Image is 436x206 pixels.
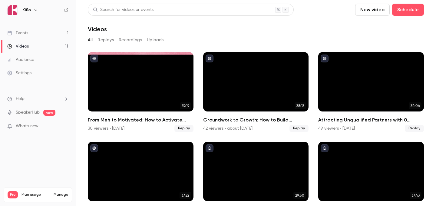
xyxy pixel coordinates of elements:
div: Settings [7,70,31,76]
span: 29:50 [293,192,306,199]
span: What's new [16,123,38,129]
h2: Groundwork to Growth: How to Build Partnerships That Scale [203,116,309,124]
a: 38:13Groundwork to Growth: How to Build Partnerships That Scale42 viewers • about [DATE]Replay [203,52,309,132]
span: 38:13 [295,102,306,109]
button: Recordings [119,35,142,45]
span: 34:06 [409,102,421,109]
span: Replay [289,125,309,132]
button: published [90,55,98,62]
a: Manage [54,192,68,197]
div: 42 viewers • about [DATE] [203,125,253,131]
div: 49 viewers • [DATE] [318,125,355,131]
img: Kiflo [8,5,17,15]
a: 34:06Attracting Unqualified Partners with 0 Impact? How to Break the Cycle49 viewers • [DATE]Replay [318,52,424,132]
a: 39:19From Meh to Motivated: How to Activate GTM Teams with FOMO & Competitive Drive30 viewers • [... [88,52,193,132]
li: From Meh to Motivated: How to Activate GTM Teams with FOMO & Competitive Drive [88,52,193,132]
span: Pro [8,191,18,198]
button: Schedule [392,4,424,16]
div: Events [7,30,28,36]
button: published [206,55,213,62]
section: Videos [88,4,424,202]
li: Groundwork to Growth: How to Build Partnerships That Scale [203,52,309,132]
span: 39:19 [180,102,191,109]
span: Replay [405,125,424,132]
button: All [88,35,93,45]
button: New video [355,4,390,16]
span: 37:22 [180,192,191,199]
div: Audience [7,57,34,63]
div: Videos [7,43,29,49]
iframe: Noticeable Trigger [61,124,68,129]
h2: From Meh to Motivated: How to Activate GTM Teams with FOMO & Competitive Drive [88,116,193,124]
div: Search for videos or events [93,7,154,13]
h1: Videos [88,25,107,33]
button: Uploads [147,35,164,45]
span: Help [16,96,25,102]
li: Attracting Unqualified Partners with 0 Impact? How to Break the Cycle [318,52,424,132]
div: 30 viewers • [DATE] [88,125,124,131]
span: new [43,110,55,116]
button: published [206,144,213,152]
h2: Attracting Unqualified Partners with 0 Impact? How to Break the Cycle [318,116,424,124]
button: published [321,144,329,152]
span: 37:43 [410,192,421,199]
button: Replays [97,35,114,45]
button: published [90,144,98,152]
li: help-dropdown-opener [7,96,68,102]
span: Plan usage [21,192,50,197]
a: SpeakerHub [16,109,40,116]
h6: Kiflo [22,7,31,13]
span: Replay [174,125,193,132]
button: published [321,55,329,62]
